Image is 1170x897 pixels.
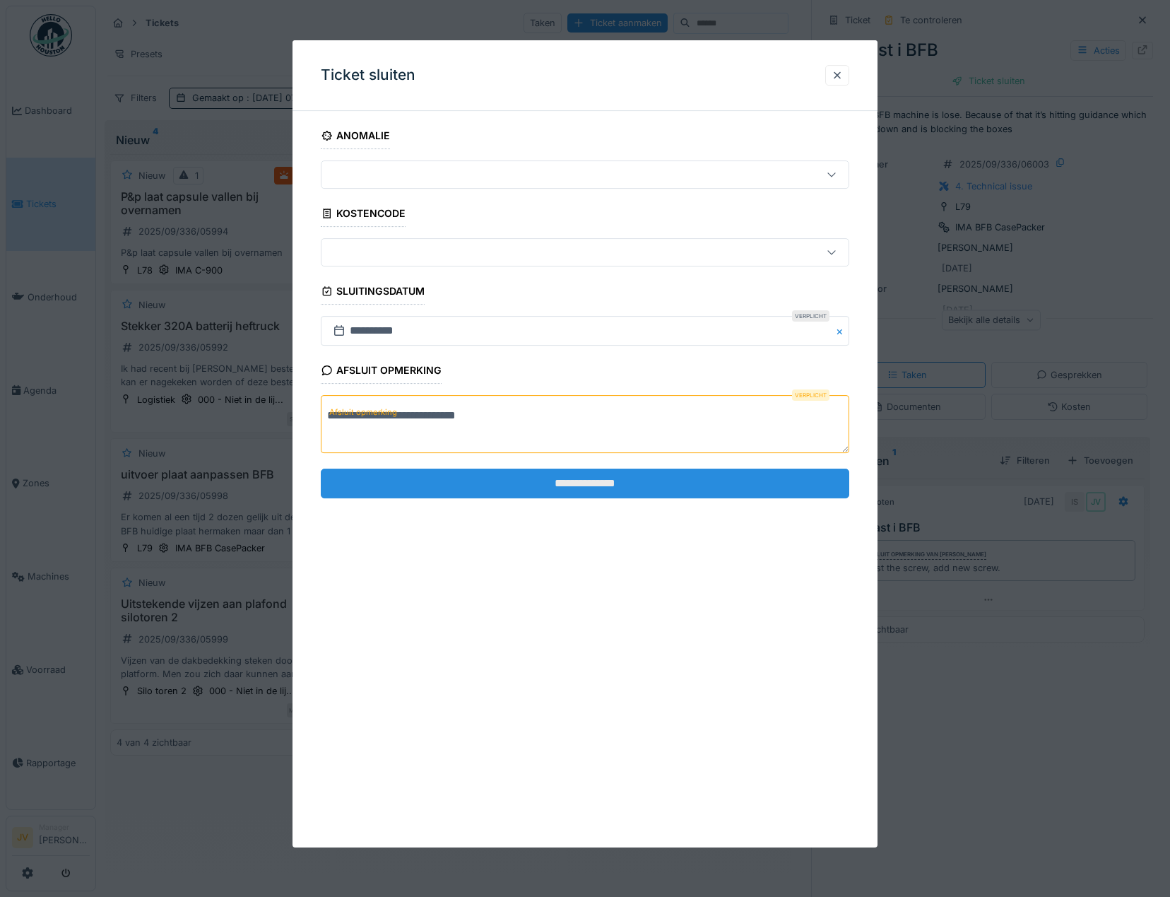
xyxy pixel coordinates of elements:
[321,360,442,384] div: Afsluit opmerking
[834,316,849,346] button: Close
[792,310,829,322] div: Verplicht
[326,404,400,421] label: Afsluit opmerking
[792,390,829,401] div: Verplicht
[321,125,390,149] div: Anomalie
[321,281,425,305] div: Sluitingsdatum
[321,66,415,84] h3: Ticket sluiten
[321,203,406,227] div: Kostencode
